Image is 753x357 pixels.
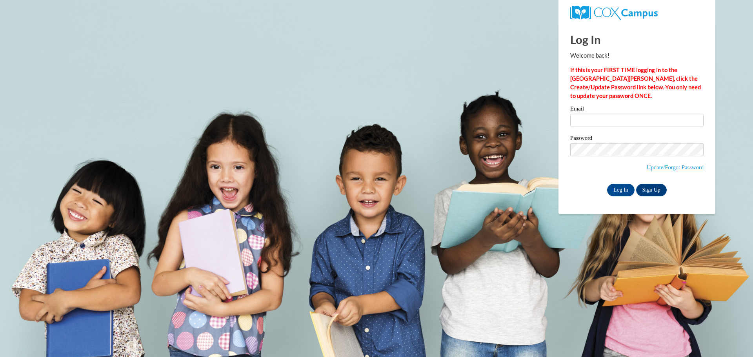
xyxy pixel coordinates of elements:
label: Email [570,106,704,114]
strong: If this is your FIRST TIME logging in to the [GEOGRAPHIC_DATA][PERSON_NAME], click the Create/Upd... [570,67,701,99]
img: COX Campus [570,6,658,20]
a: COX Campus [570,9,658,16]
p: Welcome back! [570,51,704,60]
label: Password [570,135,704,143]
a: Sign Up [636,184,667,196]
h1: Log In [570,31,704,47]
a: Update/Forgot Password [647,164,704,170]
input: Log In [607,184,635,196]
